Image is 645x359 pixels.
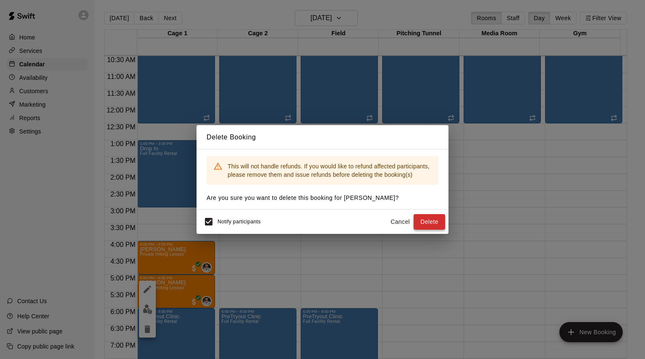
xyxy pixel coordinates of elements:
[414,214,445,230] button: Delete
[207,194,438,202] p: Are you sure you want to delete this booking for [PERSON_NAME] ?
[197,125,448,149] h2: Delete Booking
[218,219,261,225] span: Notify participants
[387,214,414,230] button: Cancel
[228,159,432,182] div: This will not handle refunds. If you would like to refund affected participants, please remove th...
